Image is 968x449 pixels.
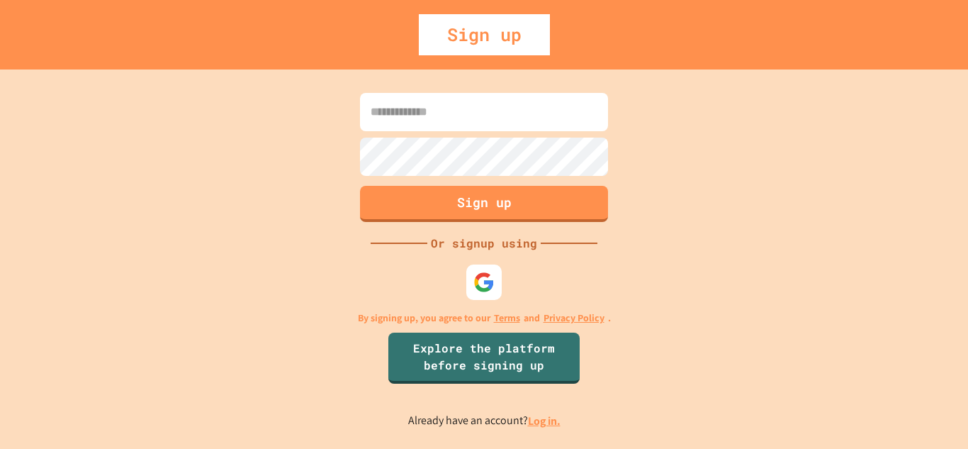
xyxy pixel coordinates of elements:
[544,311,604,326] a: Privacy Policy
[419,14,550,55] div: Sign up
[473,272,495,293] img: google-icon.svg
[494,311,520,326] a: Terms
[427,235,541,252] div: Or signup using
[358,311,611,326] p: By signing up, you agree to our and .
[360,186,608,222] button: Sign up
[528,414,561,428] a: Log in.
[388,333,580,384] a: Explore the platform before signing up
[408,412,561,430] p: Already have an account?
